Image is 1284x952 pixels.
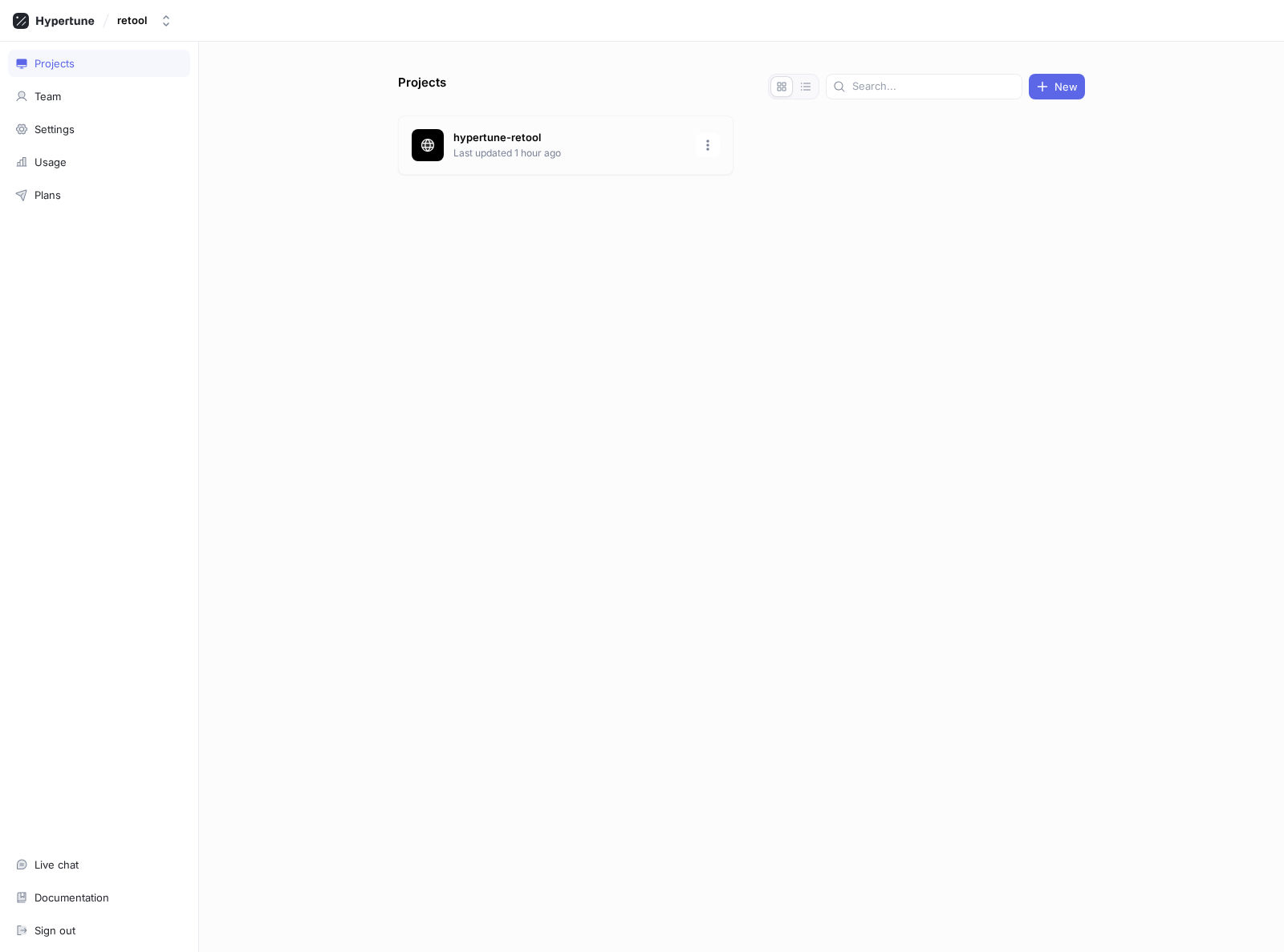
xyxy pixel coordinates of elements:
div: Sign out [35,924,75,937]
button: retool [111,7,179,34]
a: Plans [8,181,190,209]
div: Projects [35,57,75,70]
div: Documentation [35,891,109,904]
div: retool [117,14,147,27]
p: Last updated 1 hour ago [453,146,686,160]
a: Documentation [8,884,190,911]
input: Search... [852,79,1015,95]
div: Team [35,90,61,103]
div: Live chat [35,858,79,871]
a: Usage [8,148,190,176]
button: New [1029,74,1085,99]
div: Settings [35,123,75,136]
div: Plans [35,188,61,201]
a: Team [8,83,190,110]
div: Usage [35,156,67,168]
p: Projects [398,74,446,99]
span: New [1054,82,1078,91]
p: hypertune-retool [453,130,686,146]
a: Settings [8,115,190,143]
a: Projects [8,50,190,77]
